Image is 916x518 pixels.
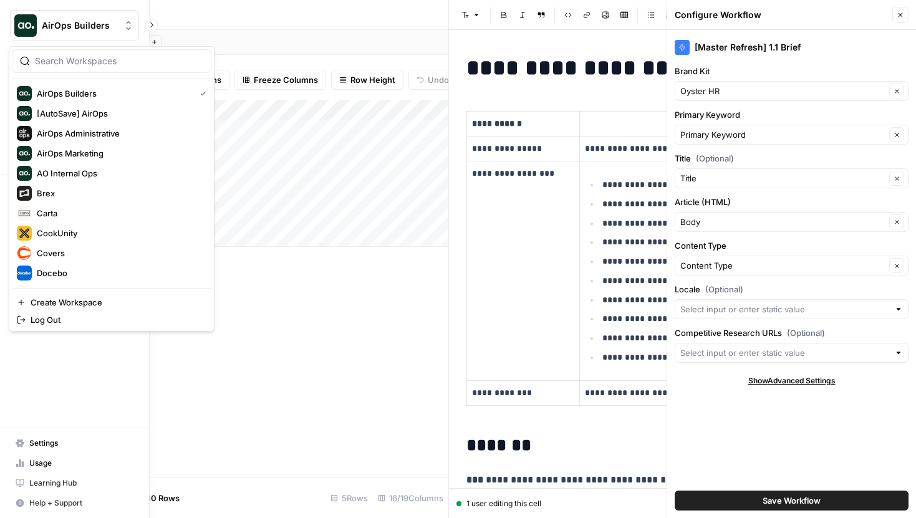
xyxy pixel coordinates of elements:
[12,311,211,329] a: Log Out
[17,126,32,141] img: AirOps Administrative Logo
[428,74,449,86] span: Undo
[675,152,909,165] label: Title
[37,227,201,239] span: CookUnity
[675,491,909,511] button: Save Workflow
[17,226,32,241] img: CookUnity Logo
[29,458,133,469] span: Usage
[456,498,909,509] div: 1 user editing this cell
[254,74,318,86] span: Freeze Columns
[9,46,215,332] div: Workspace: AirOps Builders
[37,187,201,199] span: Brex
[675,283,909,295] label: Locale
[10,10,139,41] button: Workspace: AirOps Builders
[17,106,32,121] img: [AutoSave] AirOps Logo
[10,473,139,493] a: Learning Hub
[10,493,139,513] button: Help + Support
[680,216,885,228] input: Body
[31,296,201,309] span: Create Workspace
[763,494,821,507] span: Save Workflow
[17,206,32,221] img: Carta Logo
[675,65,909,77] label: Brand Kit
[17,186,32,201] img: Brex Logo
[787,327,825,339] span: (Optional)
[10,433,139,453] a: Settings
[37,167,201,180] span: AO Internal Ops
[29,497,133,509] span: Help + Support
[17,146,32,161] img: AirOps Marketing Logo
[680,347,889,359] input: Select input or enter static value
[373,488,448,508] div: 16/19 Columns
[14,14,37,37] img: AirOps Builders Logo
[331,70,403,90] button: Row Height
[675,108,909,121] label: Primary Keyword
[408,70,457,90] button: Undo
[12,294,211,311] a: Create Workspace
[680,259,885,272] input: Content Type
[10,453,139,473] a: Usage
[37,107,201,120] span: [AutoSave] AirOps
[696,152,734,165] span: (Optional)
[130,492,180,504] span: Add 10 Rows
[680,85,885,97] input: Oyster HR
[42,19,117,32] span: AirOps Builders
[234,70,326,90] button: Freeze Columns
[675,239,909,252] label: Content Type
[37,147,201,160] span: AirOps Marketing
[675,196,909,208] label: Article (HTML)
[35,55,203,67] input: Search Workspaces
[680,303,889,315] input: Select input or enter static value
[680,172,885,185] input: Title
[37,247,201,259] span: Covers
[37,267,201,279] span: Docebo
[680,128,885,141] input: Primary Keyword
[675,327,909,339] label: Competitive Research URLs
[705,283,743,295] span: (Optional)
[31,314,201,326] span: Log Out
[350,74,395,86] span: Row Height
[17,166,32,181] img: AO Internal Ops Logo
[675,40,909,55] div: [Master Refresh] 1.1 Brief
[29,438,133,449] span: Settings
[37,207,201,219] span: Carta
[37,127,201,140] span: AirOps Administrative
[325,488,373,508] div: 5 Rows
[17,266,32,281] img: Docebo Logo
[748,375,836,386] span: Show Advanced Settings
[29,477,133,489] span: Learning Hub
[37,87,190,100] span: AirOps Builders
[17,246,32,261] img: Covers Logo
[17,86,32,101] img: AirOps Builders Logo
